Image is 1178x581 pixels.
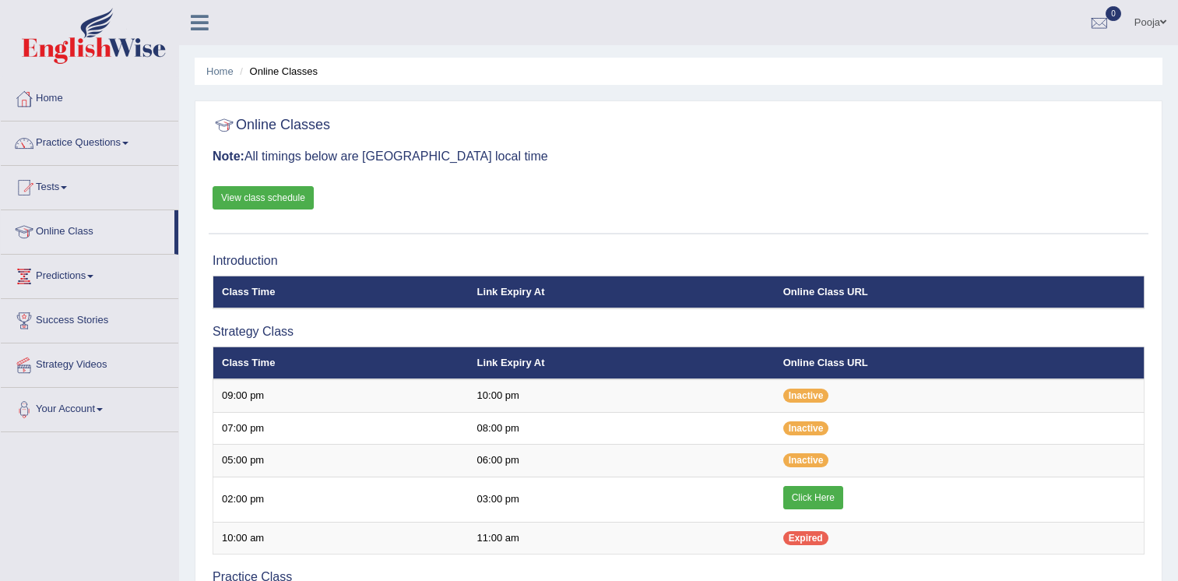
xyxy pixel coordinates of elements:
a: Practice Questions [1,121,178,160]
td: 02:00 pm [213,477,469,522]
a: Online Class [1,210,174,249]
a: Strategy Videos [1,343,178,382]
span: Expired [783,531,828,545]
span: Inactive [783,421,829,435]
a: Your Account [1,388,178,427]
a: Click Here [783,486,843,509]
td: 10:00 pm [469,379,775,412]
td: 06:00 pm [469,445,775,477]
a: View class schedule [213,186,314,210]
th: Online Class URL [775,276,1145,308]
span: Inactive [783,389,829,403]
th: Link Expiry At [469,276,775,308]
td: 09:00 pm [213,379,469,412]
td: 08:00 pm [469,412,775,445]
h2: Online Classes [213,114,330,137]
th: Class Time [213,276,469,308]
td: 07:00 pm [213,412,469,445]
td: 05:00 pm [213,445,469,477]
th: Class Time [213,347,469,379]
h3: All timings below are [GEOGRAPHIC_DATA] local time [213,150,1145,164]
span: Inactive [783,453,829,467]
a: Home [206,65,234,77]
span: 0 [1106,6,1121,21]
h3: Introduction [213,254,1145,268]
th: Link Expiry At [469,347,775,379]
td: 11:00 am [469,522,775,555]
a: Home [1,77,178,116]
a: Predictions [1,255,178,294]
li: Online Classes [236,64,318,79]
h3: Strategy Class [213,325,1145,339]
a: Success Stories [1,299,178,338]
td: 10:00 am [213,522,469,555]
b: Note: [213,150,244,163]
th: Online Class URL [775,347,1145,379]
a: Tests [1,166,178,205]
td: 03:00 pm [469,477,775,522]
